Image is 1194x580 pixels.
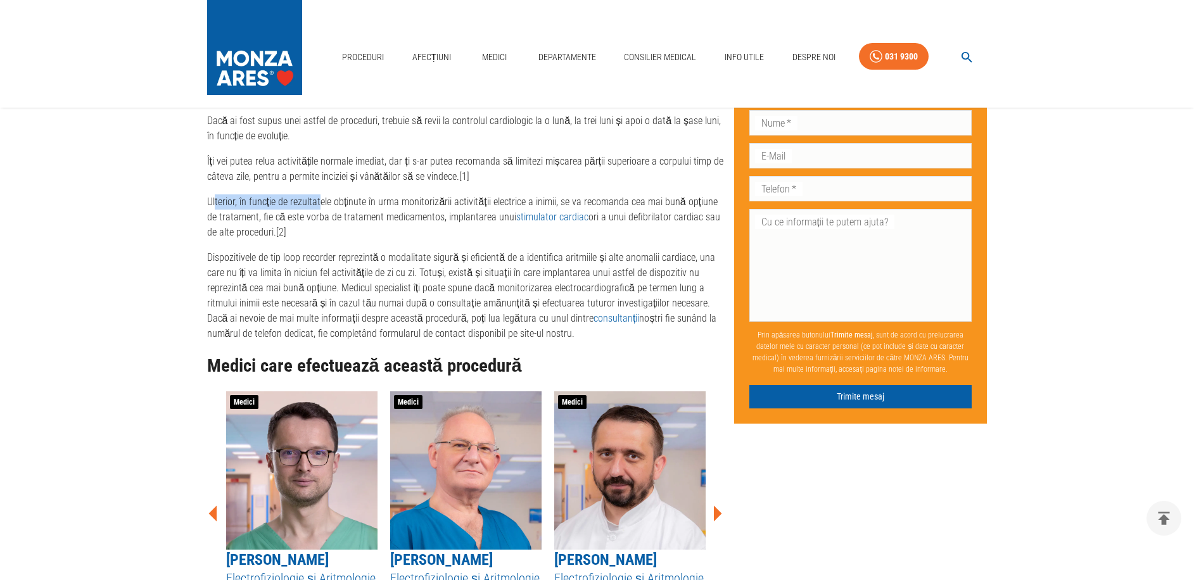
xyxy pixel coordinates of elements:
[207,194,724,240] p: Ulterior, în funcție de rezultatele obținute în urma monitorizării activității electrice a inimii...
[207,154,724,184] p: Îți vei putea relua activitățile normale imediat, dar ți s-ar putea recomanda să limitezi mișcare...
[885,49,918,65] div: 031 9300
[407,44,457,70] a: Afecțiuni
[516,211,588,223] a: stimulator cardiac
[533,44,601,70] a: Departamente
[830,331,873,339] b: Trimite mesaj
[230,395,258,409] span: Medici
[787,44,841,70] a: Despre Noi
[207,356,724,376] h2: Medici care efectuează această procedură
[558,395,587,409] span: Medici
[226,551,329,569] a: [PERSON_NAME]
[720,44,769,70] a: Info Utile
[749,324,972,380] p: Prin apăsarea butonului , sunt de acord cu prelucrarea datelor mele cu caracter personal (ce pot ...
[337,44,389,70] a: Proceduri
[390,551,493,569] a: [PERSON_NAME]
[207,113,724,144] p: Dacă ai fost supus unei astfel de proceduri, trebuie să revii la controlul cardiologic la o lună,...
[207,250,724,341] p: Dispozitivele de tip loop recorder reprezintă o modalitate sigură și eficientă de a identifica ar...
[594,312,639,324] a: consultanții
[226,391,378,550] img: Dr. Denis Amet
[1146,501,1181,536] button: delete
[749,385,972,408] button: Trimite mesaj
[554,551,657,569] a: [PERSON_NAME]
[474,44,515,70] a: Medici
[619,44,701,70] a: Consilier Medical
[859,43,929,70] a: 031 9300
[394,395,422,409] span: Medici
